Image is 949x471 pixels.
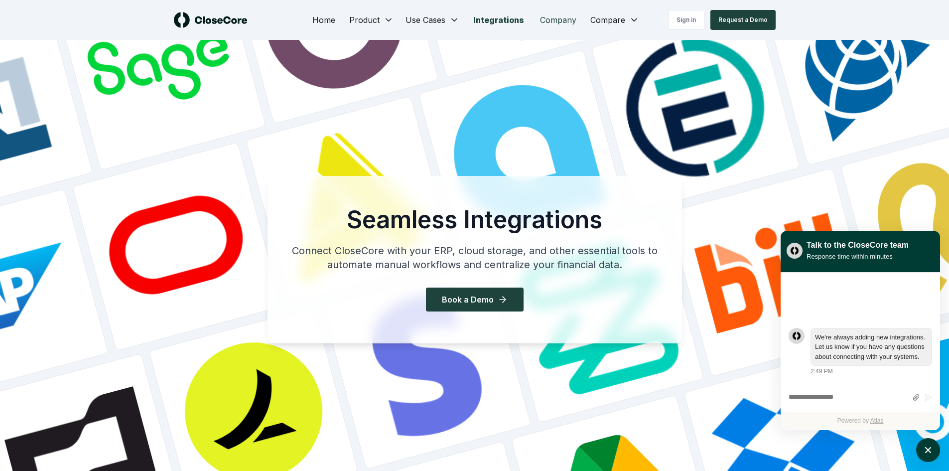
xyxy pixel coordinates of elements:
p: Connect CloseCore with your ERP, cloud storage, and other essential tools to automate manual work... [283,244,666,272]
h1: Seamless Integrations [283,208,666,232]
span: Use Cases [406,14,445,26]
div: 2:49 PM [811,367,833,376]
div: atlas-message-text [815,332,928,362]
div: Response time within minutes [807,251,909,262]
span: Compare [590,14,625,26]
img: yblje5SQxOoZuw2TcITt_icon.png [787,243,803,259]
button: Product [343,10,400,30]
a: Company [532,10,584,30]
button: Book a Demo [426,288,524,312]
div: atlas-message [789,328,932,376]
button: Request a Demo [710,10,776,30]
div: atlas-message-author-avatar [789,328,805,344]
button: Compare [584,10,645,30]
div: Talk to the CloseCore team [807,239,909,251]
div: atlas-ticket [781,273,940,430]
a: Sign in [668,10,704,30]
a: Integrations [465,10,532,30]
img: logo [174,12,248,28]
div: atlas-message-bubble [811,328,932,366]
div: atlas-window [781,231,940,430]
button: Use Cases [400,10,465,30]
button: atlas-launcher [916,438,940,462]
a: Atlas [870,417,884,424]
button: Attach files by clicking or dropping files here [912,393,920,402]
span: Product [349,14,380,26]
div: atlas-composer [789,388,932,407]
div: Thursday, September 11, 2:49 PM [811,328,932,376]
a: Home [304,10,343,30]
div: Powered by [781,412,940,430]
